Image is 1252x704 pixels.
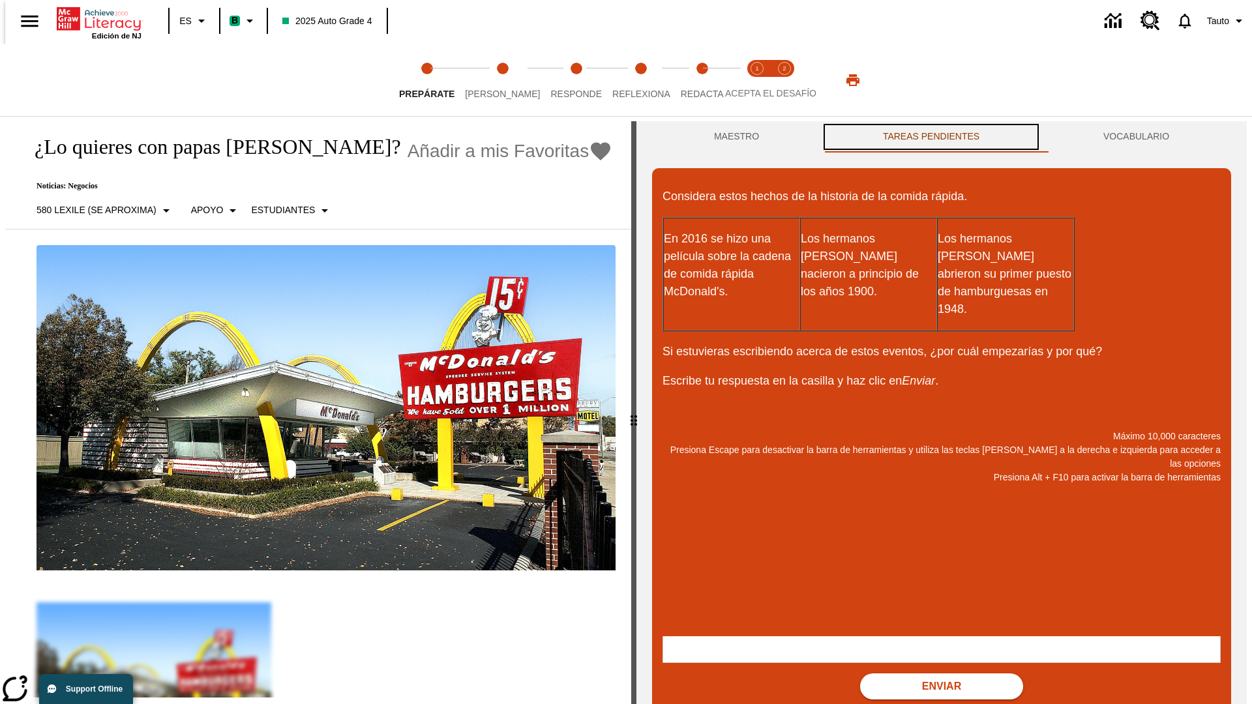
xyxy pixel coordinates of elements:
div: reading [5,121,631,697]
div: Pulsa la tecla de intro o la barra espaciadora y luego presiona las flechas de derecha e izquierd... [631,121,636,704]
p: Presiona Alt + F10 para activar la barra de herramientas [663,471,1221,484]
button: Abrir el menú lateral [10,2,49,40]
button: Enviar [860,673,1023,699]
body: Máximo 10,000 caracteres Presiona Escape para desactivar la barra de herramientas y utiliza las t... [5,10,190,22]
button: Acepta el desafío lee step 1 of 2 [738,44,776,116]
button: Añadir a mis Favoritas - ¿Lo quieres con papas fritas? [408,139,613,162]
div: Portada [57,5,142,40]
button: Seleccione Lexile, 580 Lexile (Se aproxima) [31,199,179,222]
button: Prepárate step 1 of 5 [389,44,465,116]
button: Tipo de apoyo, Apoyo [186,199,246,222]
button: Acepta el desafío contesta step 2 of 2 [766,44,803,116]
button: Support Offline [39,674,133,704]
span: Responde [550,89,602,99]
span: Reflexiona [612,89,670,99]
div: activity [636,121,1247,704]
span: ES [179,14,192,28]
span: Support Offline [66,684,123,694]
button: Responde step 3 of 5 [540,44,612,116]
span: Añadir a mis Favoritas [408,141,589,162]
span: Edición de NJ [92,32,142,40]
button: Seleccionar estudiante [246,199,338,222]
button: Imprimir [832,68,874,92]
div: Instructional Panel Tabs [652,121,1231,153]
p: 580 Lexile (Se aproxima) [37,203,156,217]
p: Apoyo [191,203,224,217]
span: Tauto [1207,14,1229,28]
button: Reflexiona step 4 of 5 [602,44,681,116]
img: Uno de los primeros locales de McDonald's, con el icónico letrero rojo y los arcos amarillos. [37,245,616,571]
button: Perfil/Configuración [1202,9,1252,33]
span: 2025 Auto Grade 4 [282,14,372,28]
button: Lenguaje: ES, Selecciona un idioma [173,9,215,33]
span: [PERSON_NAME] [465,89,540,99]
span: Prepárate [399,89,455,99]
button: Lee step 2 of 5 [455,44,550,116]
span: Redacta [681,89,724,99]
button: Boost El color de la clase es verde menta. Cambiar el color de la clase. [224,9,263,33]
p: Noticias: Negocios [21,181,612,191]
button: Maestro [652,121,821,153]
p: Escribe tu respuesta en la casilla y haz clic en . [663,372,1221,390]
span: B [231,12,238,29]
p: Estudiantes [251,203,315,217]
p: Los hermanos [PERSON_NAME] abrieron su primer puesto de hamburguesas en 1948. [938,230,1073,318]
span: ACEPTA EL DESAFÍO [725,88,816,98]
a: Notificaciones [1168,4,1202,38]
text: 1 [755,65,758,72]
em: Enviar [902,374,935,387]
p: Los hermanos [PERSON_NAME] nacieron a principio de los años 1900. [801,230,936,301]
p: En 2016 se hizo una película sobre la cadena de comida rápida McDonald's. [664,230,799,301]
p: Si estuvieras escribiendo acerca de estos eventos, ¿por cuál empezarías y por qué? [663,343,1221,360]
text: 2 [782,65,786,72]
button: Redacta step 5 of 5 [670,44,734,116]
button: VOCABULARIO [1041,121,1231,153]
p: Máximo 10,000 caracteres [663,430,1221,443]
button: TAREAS PENDIENTES [821,121,1041,153]
p: Presiona Escape para desactivar la barra de herramientas y utiliza las teclas [PERSON_NAME] a la ... [663,443,1221,471]
p: Considera estos hechos de la historia de la comida rápida. [663,188,1221,205]
h1: ¿Lo quieres con papas [PERSON_NAME]? [21,135,401,159]
a: Centro de recursos, Se abrirá en una pestaña nueva. [1133,3,1168,38]
a: Centro de información [1097,3,1133,39]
